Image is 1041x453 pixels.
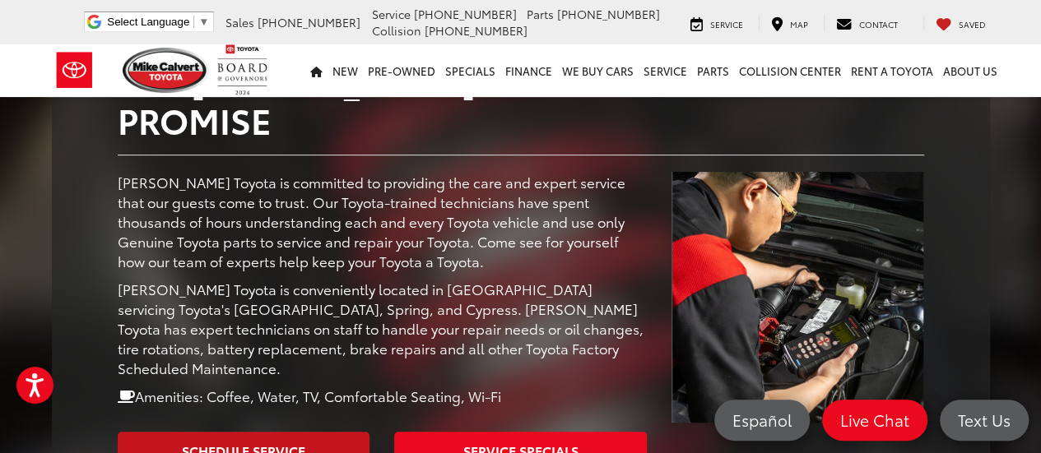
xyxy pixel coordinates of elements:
[940,400,1029,441] a: Text Us
[258,14,360,30] span: [PHONE_NUMBER]
[500,44,557,97] a: Finance
[938,44,1002,97] a: About Us
[678,15,755,31] a: Service
[425,22,527,39] span: [PHONE_NUMBER]
[959,18,986,30] span: Saved
[123,48,210,93] img: Mike Calvert Toyota
[557,44,639,97] a: WE BUY CARS
[557,6,660,22] span: [PHONE_NUMBER]
[714,400,810,441] a: Español
[639,44,692,97] a: Service
[372,6,411,22] span: Service
[107,16,209,28] a: Select Language​
[372,22,421,39] span: Collision
[328,44,363,97] a: New
[759,15,820,31] a: Map
[734,44,846,97] a: Collision Center
[724,409,800,430] span: Español
[822,400,927,441] a: Live Chat
[692,44,734,97] a: Parts
[305,44,328,97] a: Home
[118,386,647,405] p: Amenities: Coffee, Water, TV, Comfortable Seating, Wi-Fi
[859,18,898,30] span: Contact
[846,44,938,97] a: Rent a Toyota
[363,44,440,97] a: Pre-Owned
[923,15,998,31] a: My Saved Vehicles
[193,16,194,28] span: ​
[710,18,743,30] span: Service
[44,44,105,97] img: Toyota
[950,409,1019,430] span: Text Us
[414,6,517,22] span: [PHONE_NUMBER]
[672,172,924,423] img: Service Center | Mike Calvert Toyota in Houston TX
[225,14,254,30] span: Sales
[527,6,554,22] span: Parts
[118,172,647,270] p: [PERSON_NAME] Toyota is committed to providing the care and expert service that our guests come t...
[440,44,500,97] a: Specials
[107,16,189,28] span: Select Language
[118,279,647,377] p: [PERSON_NAME] Toyota is conveniently located in [GEOGRAPHIC_DATA] servicing Toyota's [GEOGRAPHIC_...
[832,409,918,430] span: Live Chat
[824,15,910,31] a: Contact
[790,18,808,30] span: Map
[198,16,209,28] span: ▼
[118,62,924,137] h2: The [PERSON_NAME] Toyota Service Center Promise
